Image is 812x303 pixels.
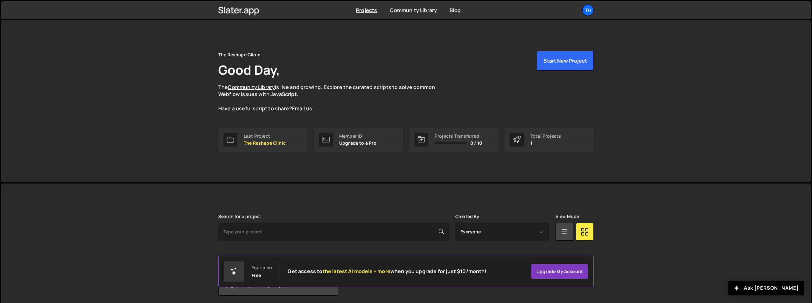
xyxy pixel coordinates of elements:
div: Your plan [252,265,272,270]
span: the latest AI models + more [323,268,390,275]
div: The Reshape Clinic [218,51,260,59]
a: Upgrade my account [531,264,588,279]
div: Projects Transferred [435,134,482,139]
a: Email us [292,105,312,112]
a: Last Project The Reshape Clinic [218,127,307,152]
span: 0 / 10 [470,141,482,146]
h1: Good Day, [218,61,280,79]
button: Ask [PERSON_NAME] [728,281,804,295]
a: Projects [356,7,377,14]
button: Start New Project [537,51,594,71]
div: Total Projects [530,134,561,139]
p: The Reshape Clinic [244,141,286,146]
p: Upgrade to a Pro [339,141,377,146]
a: Blog [450,7,461,14]
div: Member ID [339,134,377,139]
label: View Mode [556,214,579,219]
a: Community Library [390,7,437,14]
div: Last Project [244,134,286,139]
div: Free [252,273,261,278]
label: Search for a project [218,214,261,219]
p: The is live and growing. Explore the curated scripts to solve common Webflow issues with JavaScri... [218,84,447,112]
a: Th [582,4,594,16]
input: Type your project... [218,223,449,241]
label: Created By [455,214,479,219]
p: 1 [530,141,561,146]
h2: Get access to when you upgrade for just $10/month! [288,268,486,274]
a: Community Library [228,84,275,91]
